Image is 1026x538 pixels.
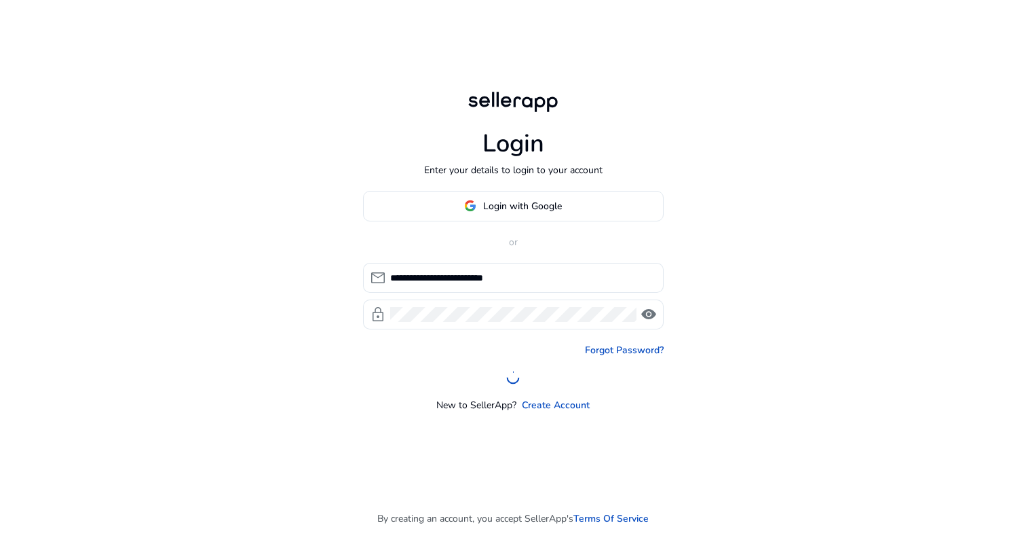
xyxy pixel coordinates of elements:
[370,270,386,286] span: mail
[482,129,544,158] h1: Login
[483,199,562,213] span: Login with Google
[522,398,590,412] a: Create Account
[573,512,649,526] a: Terms Of Service
[363,235,664,249] p: or
[363,191,664,221] button: Login with Google
[424,163,603,177] p: Enter your details to login to your account
[370,306,386,323] span: lock
[436,398,516,412] p: New to SellerApp?
[464,200,476,212] img: google-logo.svg
[641,306,657,323] span: visibility
[585,343,664,357] a: Forgot Password?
